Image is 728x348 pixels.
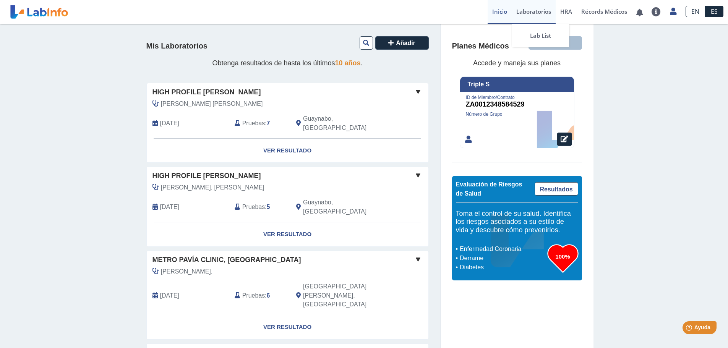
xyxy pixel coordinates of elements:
a: ES [705,6,723,17]
span: Guaynabo, PR [303,114,388,133]
b: 5 [267,204,270,210]
h4: Planes Médicos [452,42,509,51]
div: : [229,198,290,216]
span: Accede y maneja sus planes [473,59,561,67]
div: : [229,114,290,133]
div: : [229,282,290,309]
h4: Mis Laboratorios [146,42,208,51]
span: Pruebas [242,119,265,128]
span: Evaluación de Riesgos de Salud [456,181,522,197]
span: 2025-01-10 [160,202,179,212]
b: 7 [267,120,270,126]
a: Ver Resultado [147,315,428,339]
a: Ver Resultado [147,222,428,246]
a: Ver Resultado [147,139,428,163]
li: Diabetes [458,263,548,272]
span: Torres, [161,267,213,276]
span: Pruebas [242,202,265,212]
a: Resultados [535,182,578,196]
span: 2025-02-21 [160,119,179,128]
a: Lab List [512,24,569,47]
span: Roman Figueroa, Juan [161,183,264,192]
h5: Toma el control de su salud. Identifica los riesgos asociados a su estilo de vida y descubre cómo... [456,210,578,235]
b: 6 [267,292,270,299]
span: San Juan, PR [303,282,388,309]
span: 10 años [335,59,361,67]
button: Añadir [375,36,429,50]
span: Metro Pavía Clinic, [GEOGRAPHIC_DATA] [152,255,301,265]
span: Pruebas [242,291,265,300]
span: High Profile [PERSON_NAME] [152,171,261,181]
span: Torres Gonzalez, Karen [161,99,263,108]
h3: 100% [548,252,578,261]
span: High Profile [PERSON_NAME] [152,87,261,97]
span: HRA [560,8,572,15]
li: Enfermedad Coronaria [458,244,548,254]
span: Obtenga resultados de hasta los últimos . [212,59,362,67]
span: Guaynabo, PR [303,198,388,216]
span: Añadir [396,40,415,46]
iframe: Help widget launcher [660,318,720,340]
span: 2024-09-13 [160,291,179,300]
a: EN [686,6,705,17]
li: Derrame [458,254,548,263]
